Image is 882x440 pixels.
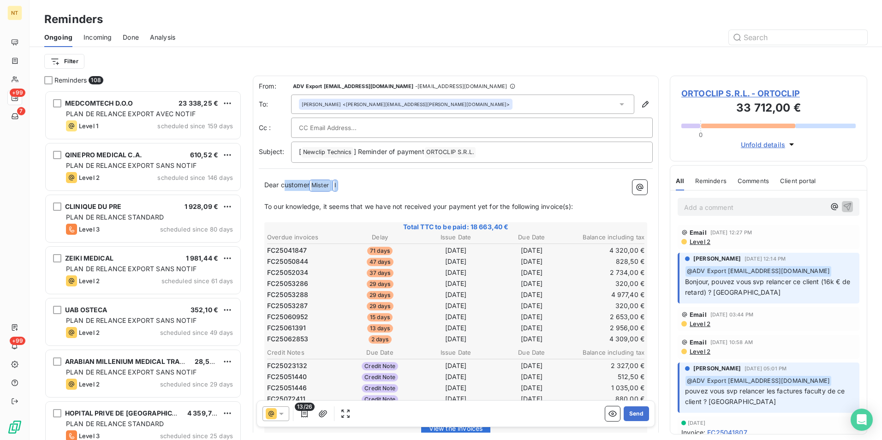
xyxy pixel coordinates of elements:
span: [DATE] [688,420,705,426]
input: CC Email Address... [299,121,398,135]
td: 512,50 € [570,372,645,382]
td: 2 956,00 € [570,323,645,333]
td: [DATE] [494,312,569,322]
span: I [333,180,337,191]
span: [ [299,148,301,155]
span: 13 days [367,324,393,333]
span: Incoming [83,33,112,42]
span: [DATE] 12:27 PM [710,230,752,235]
th: Credit Notes [267,348,341,357]
td: [DATE] [418,394,493,404]
span: Credit Note [362,384,398,392]
span: Email [690,339,707,346]
label: To: [259,100,291,109]
td: 2 734,00 € [570,268,645,278]
td: FC25051440 [267,372,341,382]
span: Level 2 [79,277,100,285]
span: 28,50 € [195,357,220,365]
span: [DATE] 03:44 PM [710,312,753,317]
span: 71 days [367,247,393,255]
input: Search [729,30,867,45]
td: 1 035,00 € [570,383,645,393]
div: NT [7,6,22,20]
span: PLAN DE RELANCE STANDARD [66,420,164,428]
span: Credit Note [362,362,398,370]
td: [DATE] [494,290,569,300]
span: HOPITAL PRIVE DE [GEOGRAPHIC_DATA] [65,409,194,417]
span: 23 338,25 € [179,99,218,107]
span: Credit Note [362,373,398,381]
span: From: [259,82,291,91]
td: [DATE] [494,383,569,393]
span: [PERSON_NAME] [302,101,341,107]
span: Total TTC to be paid: 18 663,40 € [266,222,646,232]
span: Level 2 [689,320,710,327]
th: Delay [342,232,417,242]
span: FC25053287 [267,301,308,310]
span: pouvez vous svp relancer les factures faculty de ce client ? [GEOGRAPHIC_DATA] [685,387,847,405]
span: FC25061391 [267,323,306,333]
td: [DATE] [418,323,493,333]
h3: 33 712,00 € [681,100,856,118]
span: FC25052034 [267,268,309,277]
span: 2 days [369,335,392,344]
span: [DATE] 05:01 PM [745,366,787,371]
span: ] Reminder of payment [354,148,424,155]
td: [DATE] [494,372,569,382]
span: Reminders [695,177,726,184]
td: [DATE] [418,256,493,267]
span: FC25060952 [267,312,309,321]
span: PLAN DE RELANCE EXPORT SANS NOTIF [66,368,197,376]
span: FC25062853 [267,334,309,344]
span: CLINIQUE DU PRE [65,202,121,210]
span: Reminders [54,76,87,85]
td: [DATE] [494,279,569,289]
th: Overdue invoices [267,232,341,242]
span: FC25053286 [267,279,309,288]
td: 320,00 € [570,301,645,311]
span: PLAN DE RELANCE EXPORT SANS NOTIF [66,161,197,169]
span: [PERSON_NAME] [693,255,741,263]
span: ORTOCLIP S.R.L. - ORTOCLIP [681,87,856,100]
td: 2 327,00 € [570,361,645,371]
td: 320,00 € [570,279,645,289]
span: scheduled since 80 days [160,226,233,233]
span: scheduled since 29 days [160,381,233,388]
span: Level 2 [79,381,100,388]
img: Logo LeanPay [7,420,22,434]
span: [DATE] 10:58 AM [710,339,753,345]
span: ADV Export [EMAIL_ADDRESS][DOMAIN_NAME] [293,83,413,89]
span: scheduled since 159 days [157,122,233,130]
th: Issue Date [418,348,493,357]
span: PLAN DE RELANCE STANDARD [66,213,164,221]
span: PLAN DE RELANCE EXPORT SANS NOTIF [66,265,197,273]
span: Client portal [780,177,816,184]
span: Newclip Technics [302,147,353,158]
th: Balance including tax [570,348,645,357]
span: Ongoing [44,33,72,42]
span: - [EMAIL_ADDRESS][DOMAIN_NAME] [415,83,507,89]
span: 15 days [367,313,393,321]
span: 352,10 € [191,306,218,314]
td: [DATE] [494,256,569,267]
span: All [676,177,684,184]
th: Due Date [494,232,569,242]
td: [DATE] [418,301,493,311]
span: Bonjour, pouvez vous svp relancer ce client (16k € de retard) ? [GEOGRAPHIC_DATA] [685,278,852,296]
button: Unfold details [738,139,799,150]
span: QINEPRO MEDICAL C.A. [65,151,142,159]
div: <[PERSON_NAME][EMAIL_ADDRESS][PERSON_NAME][DOMAIN_NAME]> [302,101,510,107]
td: FC25051446 [267,383,341,393]
td: 4 977,40 € [570,290,645,300]
span: 4 359,70 € [187,409,222,417]
span: Level 2 [689,238,710,245]
span: Subject: [259,148,284,155]
span: Level 2 [79,329,100,336]
td: [DATE] [494,268,569,278]
span: 1 981,44 € [186,254,219,262]
th: Due Date [342,348,417,357]
span: Email [690,311,707,318]
span: 7 [17,107,25,115]
span: scheduled since 49 days [160,329,233,336]
span: 29 days [367,291,393,299]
